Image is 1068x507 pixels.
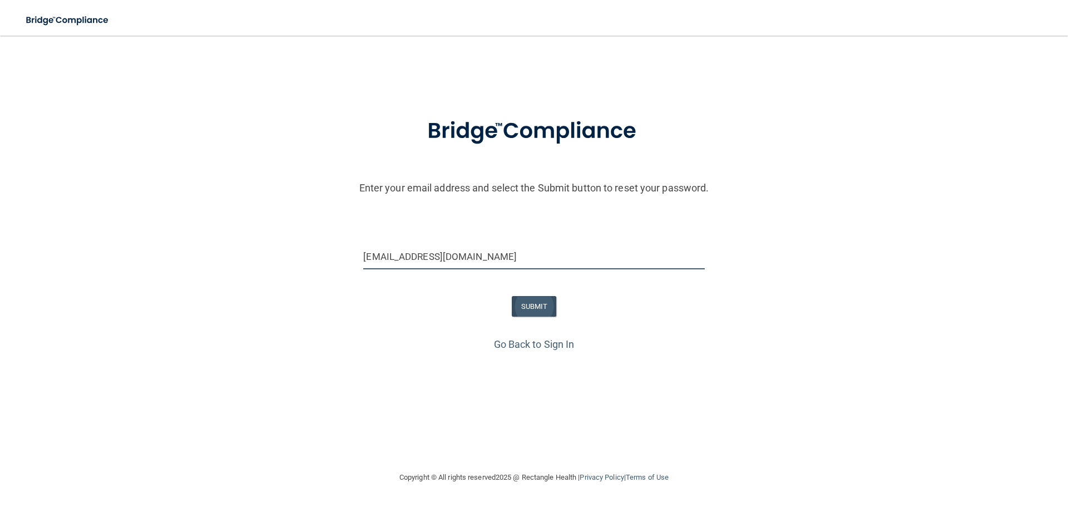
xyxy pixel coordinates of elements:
a: Go Back to Sign In [494,338,575,350]
img: bridge_compliance_login_screen.278c3ca4.svg [404,102,664,160]
input: Email [363,244,704,269]
a: Terms of Use [626,473,669,481]
div: Copyright © All rights reserved 2025 @ Rectangle Health | | [331,460,737,495]
img: bridge_compliance_login_screen.278c3ca4.svg [17,9,119,32]
a: Privacy Policy [580,473,624,481]
button: SUBMIT [512,296,557,317]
